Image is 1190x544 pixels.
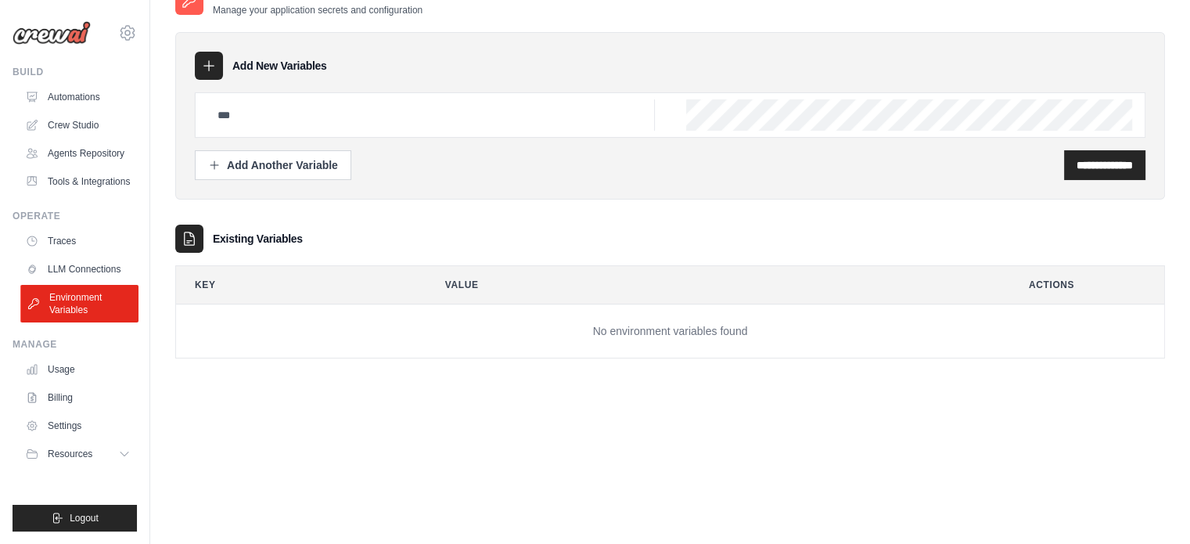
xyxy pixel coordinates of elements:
th: Value [426,266,998,304]
button: Logout [13,505,137,531]
a: Crew Studio [19,113,137,138]
button: Resources [19,441,137,467]
div: Build [13,66,137,78]
span: Resources [48,448,92,460]
a: Automations [19,85,137,110]
div: Manage [13,338,137,351]
div: Operate [13,210,137,222]
img: Logo [13,21,91,45]
h3: Add New Variables [232,58,327,74]
a: Settings [19,413,137,438]
p: Manage your application secrets and configuration [213,4,422,16]
span: Logout [70,512,99,524]
a: Tools & Integrations [19,169,137,194]
th: Key [176,266,414,304]
div: Add Another Variable [208,157,338,173]
a: Environment Variables [20,285,138,322]
a: Traces [19,229,137,254]
td: No environment variables found [176,304,1164,358]
button: Add Another Variable [195,150,351,180]
a: Agents Repository [19,141,137,166]
h3: Existing Variables [213,231,303,247]
th: Actions [1010,266,1164,304]
a: Usage [19,357,137,382]
a: LLM Connections [19,257,137,282]
a: Billing [19,385,137,410]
